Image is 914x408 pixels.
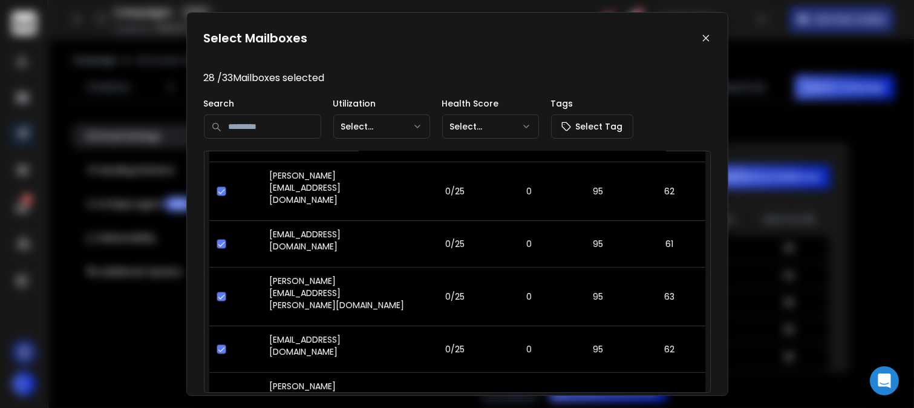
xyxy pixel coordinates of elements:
[204,71,711,85] p: 28 / 33 Mailboxes selected
[270,228,407,252] p: [EMAIL_ADDRESS][DOMAIN_NAME]
[442,114,539,139] button: Select...
[634,162,705,220] td: 62
[562,220,634,267] td: 95
[503,291,555,303] p: 0
[333,114,430,139] button: Select...
[503,238,555,250] p: 0
[562,267,634,326] td: 95
[634,267,705,326] td: 63
[270,334,407,358] p: [EMAIL_ADDRESS][DOMAIN_NAME]
[204,30,308,47] h1: Select Mailboxes
[204,97,321,110] p: Search
[634,220,705,267] td: 61
[551,114,633,139] button: Select Tag
[634,326,705,372] td: 62
[562,326,634,372] td: 95
[414,267,495,326] td: 0/25
[562,162,634,220] td: 95
[551,97,633,110] p: Tags
[333,97,430,110] p: Utilization
[414,162,495,220] td: 0/25
[503,343,555,355] p: 0
[414,220,495,267] td: 0/25
[414,326,495,372] td: 0/25
[270,169,407,206] p: [PERSON_NAME][EMAIL_ADDRESS][DOMAIN_NAME]
[503,185,555,197] p: 0
[270,275,407,311] p: [PERSON_NAME][EMAIL_ADDRESS][PERSON_NAME][DOMAIN_NAME]
[442,97,539,110] p: Health Score
[870,366,899,395] div: Open Intercom Messenger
